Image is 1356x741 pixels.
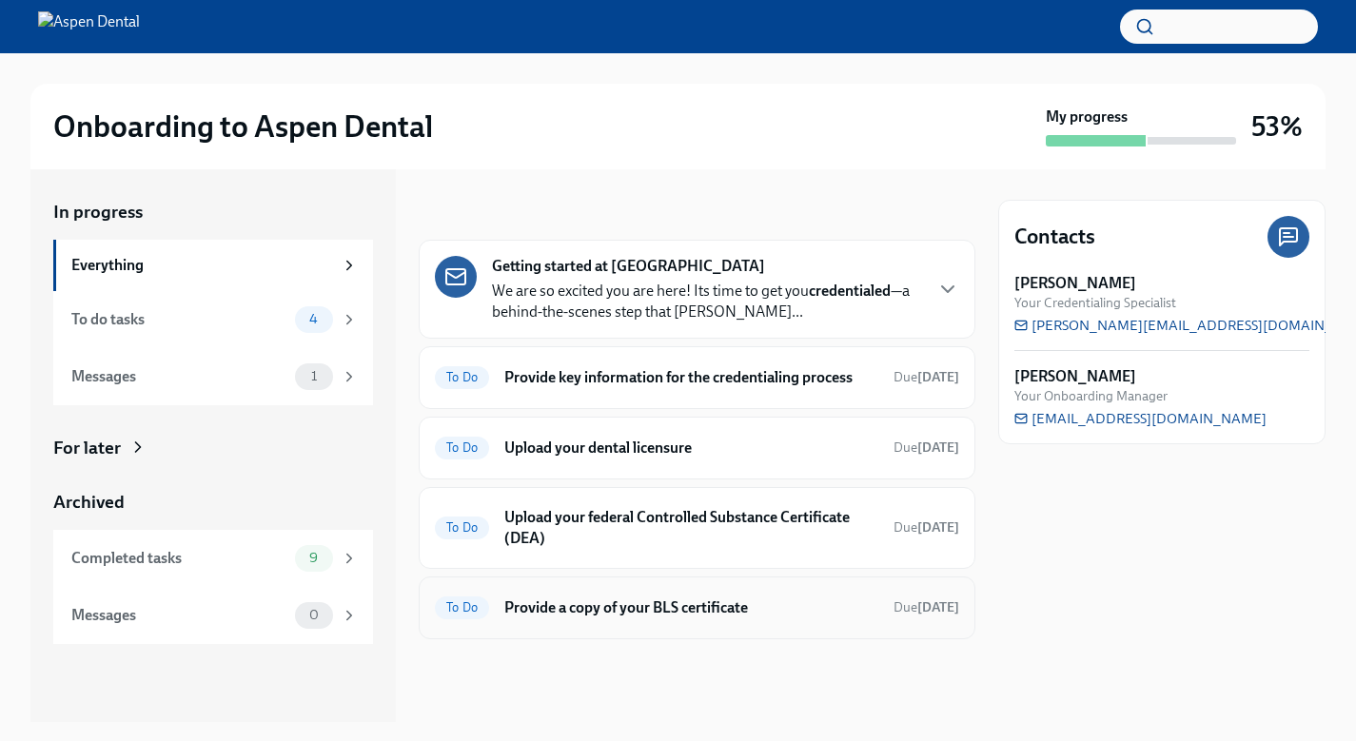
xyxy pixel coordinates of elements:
div: Completed tasks [71,548,287,569]
a: For later [53,436,373,460]
strong: [PERSON_NAME] [1014,273,1136,294]
strong: [DATE] [917,369,959,385]
h6: Provide a copy of your BLS certificate [504,597,878,618]
span: Your Onboarding Manager [1014,387,1168,405]
span: Due [894,519,959,536]
strong: [DATE] [917,439,959,456]
h6: Upload your federal Controlled Substance Certificate (DEA) [504,507,878,549]
a: Completed tasks9 [53,530,373,587]
div: Messages [71,366,287,387]
h6: Upload your dental licensure [504,438,878,458]
span: 9 [298,551,329,565]
div: Messages [71,605,287,626]
div: To do tasks [71,309,287,330]
h6: Provide key information for the credentialing process [504,367,878,388]
h2: Onboarding to Aspen Dental [53,107,433,146]
strong: [DATE] [917,519,959,536]
a: [EMAIL_ADDRESS][DOMAIN_NAME] [1014,409,1267,428]
span: 1 [300,369,328,383]
span: To Do [435,370,489,384]
span: October 10th, 2025 10:00 [894,598,959,616]
strong: [PERSON_NAME] [1014,366,1136,387]
span: To Do [435,440,489,455]
span: To Do [435,520,489,535]
a: To DoProvide key information for the credentialing processDue[DATE] [435,362,959,393]
img: Aspen Dental [38,11,140,42]
a: To DoUpload your dental licensureDue[DATE] [435,433,959,463]
h3: 53% [1251,109,1303,144]
strong: [DATE] [917,599,959,615]
a: In progress [53,200,373,224]
a: Messages1 [53,348,373,405]
span: To Do [435,600,489,614]
span: October 10th, 2025 10:00 [894,439,959,457]
p: We are so excited you are here! Its time to get you —a behind-the-scenes step that [PERSON_NAME]... [492,281,921,322]
strong: My progress [1046,107,1128,127]
span: October 10th, 2025 10:00 [894,518,959,536]
span: 0 [298,608,330,622]
a: To DoProvide a copy of your BLS certificateDue[DATE] [435,593,959,623]
span: Due [894,439,959,456]
div: In progress [419,200,508,224]
span: Due [894,599,959,615]
strong: Getting started at [GEOGRAPHIC_DATA] [492,256,765,277]
a: Archived [53,490,373,515]
div: For later [53,436,121,460]
a: Everything [53,240,373,291]
span: October 10th, 2025 10:00 [894,368,959,386]
h4: Contacts [1014,223,1095,251]
span: Due [894,369,959,385]
a: To DoUpload your federal Controlled Substance Certificate (DEA)Due[DATE] [435,503,959,553]
a: Messages0 [53,587,373,644]
strong: credentialed [809,282,891,300]
span: Your Credentialing Specialist [1014,294,1176,312]
span: 4 [298,312,329,326]
div: Everything [71,255,333,276]
a: To do tasks4 [53,291,373,348]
